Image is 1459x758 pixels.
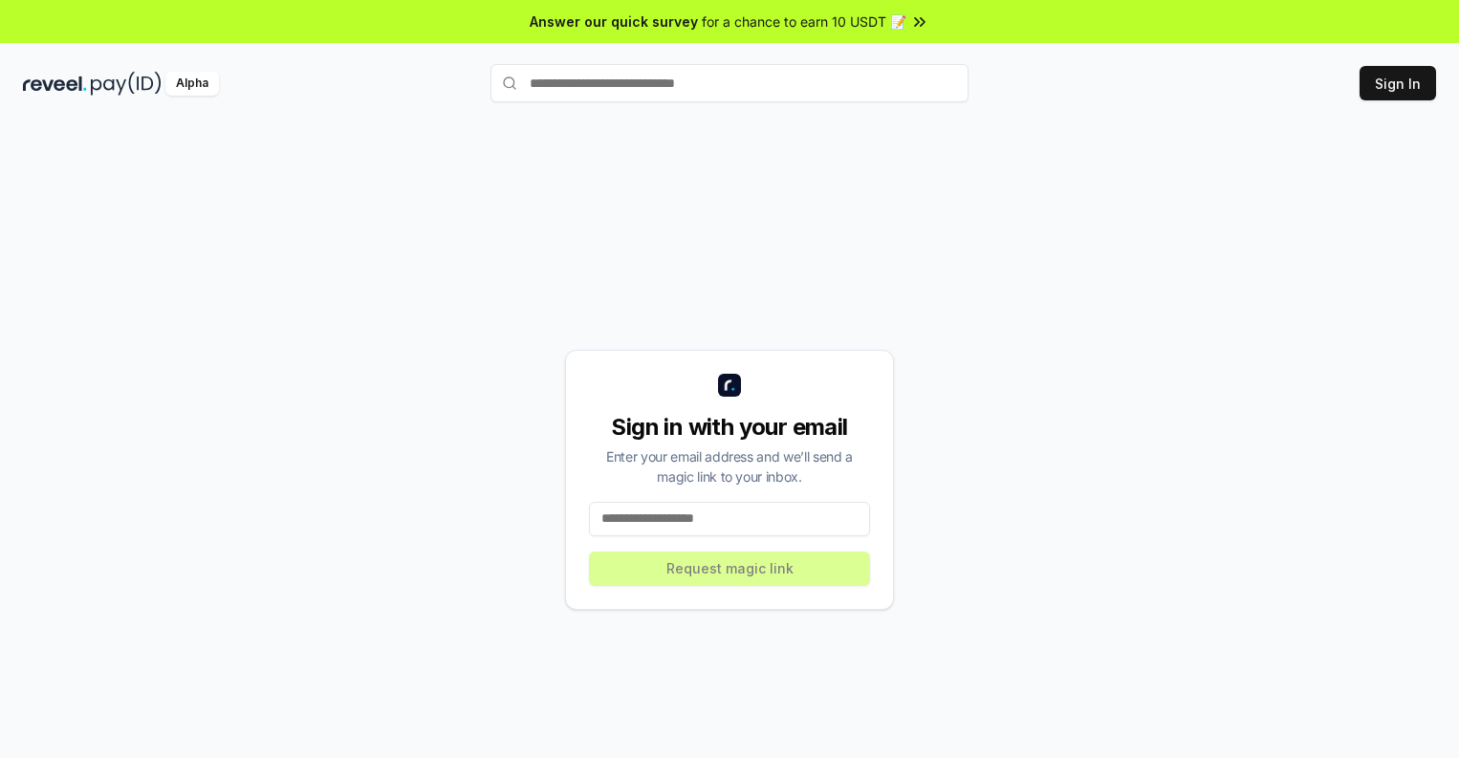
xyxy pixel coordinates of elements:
[702,11,906,32] span: for a chance to earn 10 USDT 📝
[91,72,162,96] img: pay_id
[589,446,870,487] div: Enter your email address and we’ll send a magic link to your inbox.
[589,412,870,443] div: Sign in with your email
[23,72,87,96] img: reveel_dark
[718,374,741,397] img: logo_small
[165,72,219,96] div: Alpha
[1360,66,1436,100] button: Sign In
[530,11,698,32] span: Answer our quick survey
